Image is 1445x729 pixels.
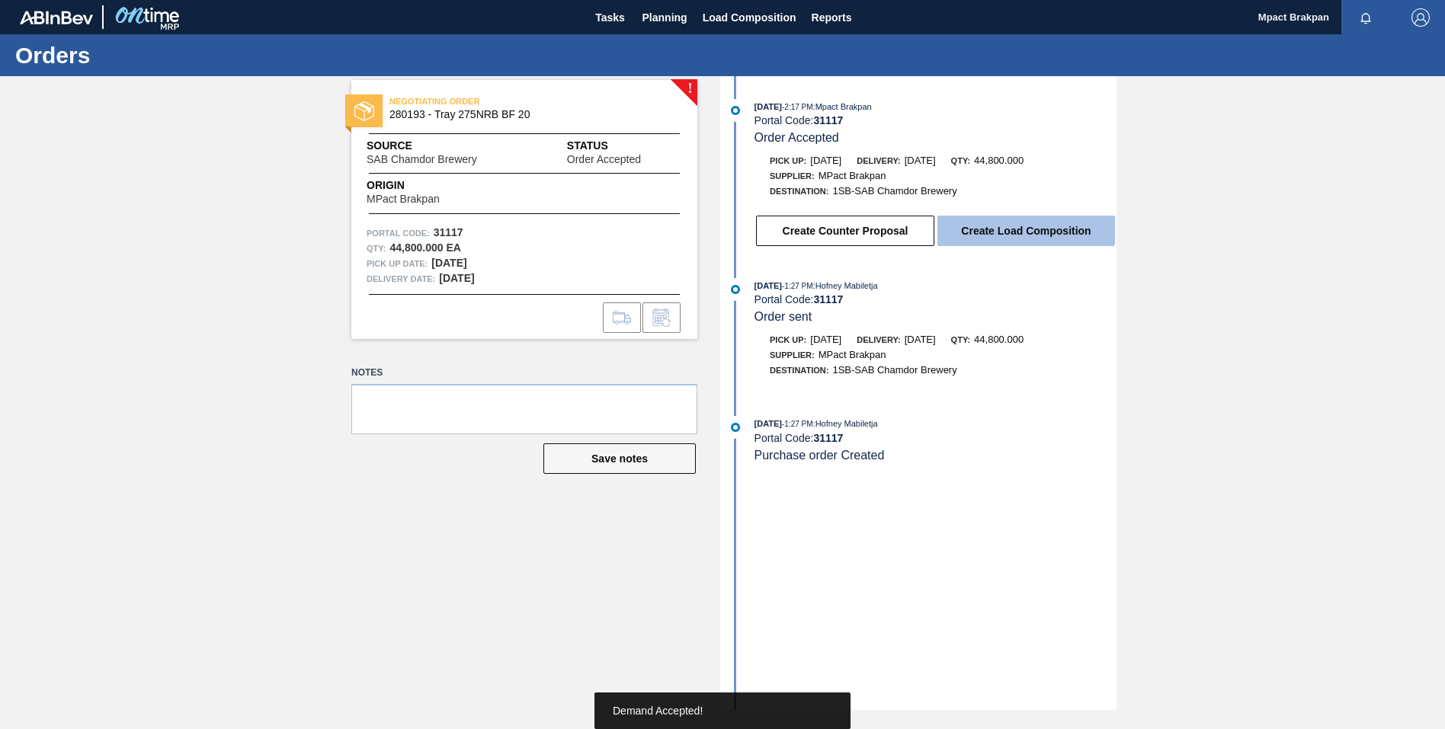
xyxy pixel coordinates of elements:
label: Notes [351,362,697,384]
span: : Hofney Mabiletja [813,281,878,290]
span: 280193 - Tray 275NRB BF 20 [389,109,666,120]
span: [DATE] [755,419,782,428]
span: 44,800.000 [974,334,1024,345]
span: [DATE] [810,155,841,166]
span: Delivery Date: [367,271,435,286]
span: [DATE] [755,102,782,111]
span: Pick up: [770,335,806,344]
span: Destination: [770,187,828,196]
span: Load Composition [703,8,796,27]
span: Demand Accepted! [613,705,703,717]
span: Purchase order Created [755,449,885,462]
strong: [DATE] [431,257,466,269]
span: Tasks [594,8,627,27]
span: Planning [642,8,687,27]
span: Delivery: [857,156,900,165]
span: Qty: [951,156,970,165]
div: Go to Load Composition [603,302,641,333]
span: [DATE] [905,334,936,345]
span: - 1:27 PM [782,282,813,290]
span: Supplier: [770,350,815,360]
span: [DATE] [810,334,841,345]
div: Portal Code: [755,293,1117,305]
span: Pick up: [770,156,806,165]
button: Notifications [1341,7,1390,28]
span: Qty : [367,241,386,256]
span: SAB Chamdor Brewery [367,154,477,165]
img: atual [731,106,740,115]
span: Status [567,138,682,154]
span: Supplier: [770,171,815,181]
span: Order sent [755,310,812,323]
span: 1SB-SAB Chamdor Brewery [832,185,956,197]
span: Origin [367,177,478,193]
img: TNhmsLtSVTkK8tSr43FrP2fwEKptu5GPRR3wAAAABJRU5ErkJggg== [20,11,93,24]
span: 1SB-SAB Chamdor Brewery [832,364,956,376]
img: Logout [1411,8,1430,27]
strong: 31117 [434,226,463,238]
strong: [DATE] [439,272,474,284]
strong: 44,800.000 EA [389,241,460,254]
img: status [354,101,374,121]
img: atual [731,285,740,294]
span: MPact Brakpan [819,170,886,181]
span: Order Accepted [567,154,641,165]
span: : Mpact Brakpan [813,102,872,111]
span: : Hofney Mabiletja [813,419,878,428]
strong: 31117 [813,293,843,305]
span: - 2:17 PM [782,103,813,111]
span: - 1:27 PM [782,420,813,428]
button: Save notes [543,443,696,474]
div: Portal Code: [755,114,1117,126]
span: Destination: [770,366,828,375]
span: Reports [812,8,852,27]
span: Source [367,138,523,154]
span: [DATE] [755,281,782,290]
button: Create Counter Proposal [756,216,934,246]
div: Inform order change [642,302,681,333]
h1: Orders [15,46,286,64]
span: MPact Brakpan [367,193,440,205]
span: Order Accepted [755,131,839,144]
span: Pick up Date: [367,256,428,271]
span: MPact Brakpan [819,349,886,360]
strong: 31117 [813,114,843,126]
strong: 31117 [813,432,843,444]
img: atual [731,423,740,432]
span: Portal Code: [367,225,430,241]
span: Qty: [951,335,970,344]
button: Create Load Composition [937,216,1115,246]
span: Delivery: [857,335,900,344]
span: NEGOTIATING ORDER [389,94,603,109]
div: Portal Code: [755,432,1117,444]
span: [DATE] [905,155,936,166]
span: 44,800.000 [974,155,1024,166]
